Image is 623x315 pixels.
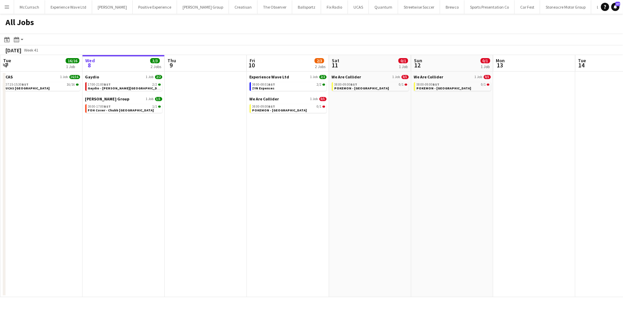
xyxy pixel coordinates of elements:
a: We Are Collider1 Job0/1 [250,96,327,101]
span: FOH Cover - Chubb Glasgow [88,108,154,112]
span: Week 41 [23,47,40,53]
button: Brewco [440,0,464,14]
div: [DATE] [6,47,21,54]
div: Experience Wave Ltd1 Job2/208:00-08:01BST2/2ZYN Expenses [250,74,327,96]
span: Tue [578,57,586,64]
span: Mace Group [85,96,130,101]
div: 2 Jobs [151,64,161,69]
span: BST [433,82,440,87]
span: 1 Job [146,97,154,101]
span: 2/2 [323,84,325,86]
span: 16/16 [76,84,79,86]
span: UCAS [3,74,13,79]
button: Quantum [369,0,398,14]
span: 2/2 [317,83,322,86]
button: [PERSON_NAME] [92,0,133,14]
span: 14 [577,61,586,69]
span: 1 Job [310,75,318,79]
div: 1 Job [66,64,79,69]
div: We Are Collider1 Job0/108:00-09:00BST0/1POKEMON - [GEOGRAPHIC_DATA] [414,74,491,92]
button: McCurrach [14,0,45,14]
span: ZYN Expenses [252,86,275,90]
span: Wed [85,57,95,64]
span: Mon [496,57,505,64]
button: Positive Experience [133,0,177,14]
div: UCAS1 Job16/1607:15-15:30BST16/16UCAS [GEOGRAPHIC_DATA] [3,74,80,92]
span: 0/1 [319,97,327,101]
button: Sports Presentation Co [464,0,515,14]
span: We Are Collider [414,74,444,79]
span: 11 [331,61,339,69]
span: 0/1 [487,84,490,86]
button: The Observer [258,0,292,14]
span: Fri [250,57,255,64]
span: 08:00-09:00 [252,105,275,108]
span: 1/1 [158,106,161,108]
span: We Are Collider [332,74,361,79]
button: Streetwise Soccer [398,0,440,14]
a: Gaydio1 Job2/2 [85,74,162,79]
div: We Are Collider1 Job0/108:00-09:00BST0/1POKEMON - [GEOGRAPHIC_DATA] [250,96,327,114]
span: 0/1 [323,106,325,108]
span: 9 [166,61,176,69]
span: Sun [414,57,422,64]
a: 17:00-21:00BST2/2Gaydio - [PERSON_NAME][GEOGRAPHIC_DATA] Student Shopping Night [88,82,161,90]
span: 16/16 [69,75,80,79]
a: 08:00-08:01BST2/2ZYN Expenses [252,82,325,90]
span: 37 [615,2,620,6]
span: 08:00-17:00 [88,105,111,108]
span: Gaydio [85,74,99,79]
span: Thu [167,57,176,64]
span: BST [22,82,29,87]
span: 0/1 [481,58,490,63]
span: 0/1 [398,58,408,63]
span: 1/1 [153,105,157,108]
span: 2/2 [153,83,157,86]
span: We Are Collider [250,96,279,101]
span: Sat [332,57,339,64]
span: 08:00-09:00 [417,83,440,86]
span: BST [269,82,275,87]
span: 3/3 [150,58,160,63]
button: UCAS [348,0,369,14]
button: Stoneacre Motor Group [540,0,591,14]
span: 1/1 [155,97,162,101]
div: Gaydio1 Job2/217:00-21:00BST2/2Gaydio - [PERSON_NAME][GEOGRAPHIC_DATA] Student Shopping Night [85,74,162,96]
span: BST [104,104,111,109]
span: BST [104,82,111,87]
span: 2/2 [155,75,162,79]
button: Creatisan [229,0,258,14]
a: UCAS1 Job16/16 [3,74,80,79]
span: 0/1 [317,105,322,108]
span: 16/16 [66,58,79,63]
span: 13 [495,61,505,69]
span: 07:15-15:30 [6,83,29,86]
a: We Are Collider1 Job0/1 [414,74,491,79]
span: BST [351,82,358,87]
span: 1 Job [475,75,482,79]
span: 7 [2,61,11,69]
span: POKEMON - MADRID [417,86,471,90]
a: Experience Wave Ltd1 Job2/2 [250,74,327,79]
span: 2/2 [319,75,327,79]
span: 08:00-09:00 [335,83,358,86]
span: Experience Wave Ltd [250,74,289,79]
div: 1 Job [399,64,408,69]
span: 8 [84,61,95,69]
span: 17:00-21:00 [88,83,111,86]
span: Tue [3,57,11,64]
span: 2/2 [158,84,161,86]
span: 0/1 [481,83,486,86]
button: Ballsportz [292,0,321,14]
span: 12 [413,61,422,69]
span: 0/1 [399,83,404,86]
a: [PERSON_NAME] Group1 Job1/1 [85,96,162,101]
div: [PERSON_NAME] Group1 Job1/108:00-17:00BST1/1FOH Cover - Chubb [GEOGRAPHIC_DATA] [85,96,162,114]
button: Car Fest [515,0,540,14]
span: 0/1 [402,75,409,79]
span: 0/1 [405,84,407,86]
a: 37 [611,3,620,11]
span: UCAS London [6,86,50,90]
div: We Are Collider1 Job0/108:00-09:00BST0/1POKEMON - [GEOGRAPHIC_DATA] [332,74,409,92]
a: 08:00-09:00BST0/1POKEMON - [GEOGRAPHIC_DATA] [417,82,490,90]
